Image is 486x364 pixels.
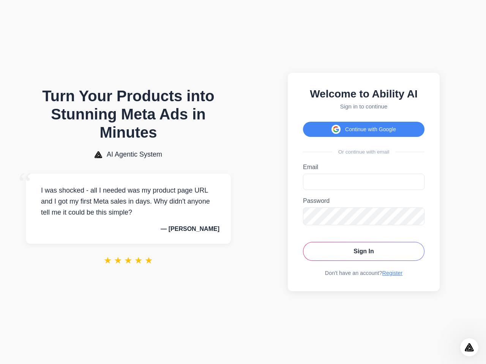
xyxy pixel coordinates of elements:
h2: Welcome to Ability AI [303,88,424,100]
iframe: Intercom live chat [460,338,478,356]
span: “ [18,166,32,201]
h1: Turn Your Products into Stunning Meta Ads in Minutes [26,87,231,141]
p: Sign in to continue [303,103,424,110]
div: Don't have an account? [303,270,424,276]
a: Register [382,270,403,276]
p: — [PERSON_NAME] [37,226,219,232]
img: AI Agentic System Logo [95,151,102,158]
span: ★ [124,255,133,266]
button: Continue with Google [303,122,424,137]
span: ★ [145,255,153,266]
span: ★ [104,255,112,266]
span: ★ [114,255,122,266]
button: Sign In [303,242,424,261]
p: I was shocked - all I needed was my product page URL and I got my first Meta sales in days. Why d... [37,185,219,218]
span: AI Agentic System [107,151,162,158]
div: Or continue with email [303,149,424,155]
label: Password [303,198,424,204]
span: ★ [134,255,143,266]
label: Email [303,164,424,171]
